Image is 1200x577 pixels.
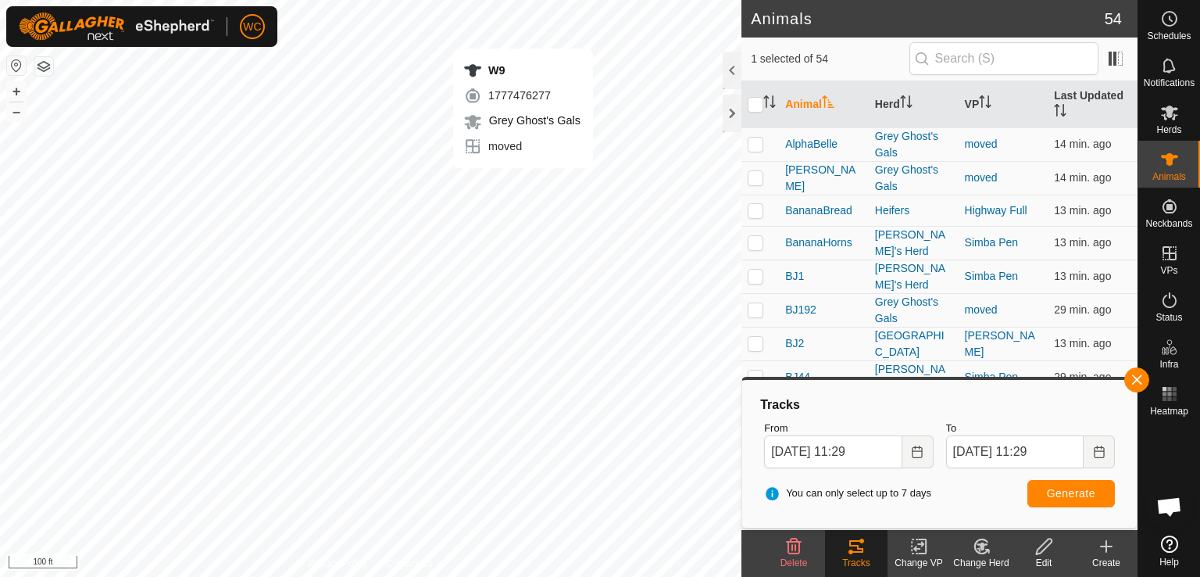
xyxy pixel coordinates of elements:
span: Sep 8, 2025, 11:15 AM [1054,171,1111,184]
button: Map Layers [34,57,53,76]
span: Grey Ghost's Gals [485,114,580,127]
span: Sep 8, 2025, 11:15 AM [1054,270,1111,282]
span: Sep 8, 2025, 11:15 AM [1054,138,1111,150]
h2: Animals [751,9,1105,28]
th: Last Updated [1048,81,1137,128]
div: Grey Ghost's Gals [875,162,952,195]
div: [PERSON_NAME]'s Herd [875,260,952,293]
span: Sep 8, 2025, 11:15 AM [1054,337,1111,349]
p-sorticon: Activate to sort [1054,106,1066,119]
label: From [764,421,933,436]
span: BJ2 [785,335,804,352]
a: Help [1138,529,1200,573]
div: [PERSON_NAME]'s Herd [875,227,952,260]
button: Reset Map [7,56,26,75]
div: Open chat [1146,483,1193,530]
div: Create [1075,556,1137,570]
th: Animal [779,81,869,128]
span: Sep 8, 2025, 11:00 AM [1054,371,1111,383]
div: [PERSON_NAME]'s Herd [875,529,952,562]
span: Status [1155,313,1182,322]
div: W9 [463,61,580,80]
span: [PERSON_NAME] [785,162,862,195]
span: Herds [1156,125,1181,134]
div: [PERSON_NAME]'s Herd [875,361,952,394]
button: Choose Date [902,435,934,468]
button: + [7,82,26,101]
span: Sep 8, 2025, 11:00 AM [1054,303,1111,316]
span: Help [1159,557,1179,567]
div: Tracks [758,396,1121,414]
p-sorticon: Activate to sort [900,98,912,110]
span: Delete [780,557,808,568]
th: VP [959,81,1048,128]
span: BananaBread [785,202,852,219]
span: Generate [1047,487,1095,500]
div: Grey Ghost's Gals [875,294,952,327]
label: To [946,421,1115,436]
img: Gallagher Logo [19,13,214,41]
a: Privacy Policy [309,557,368,571]
span: 1 selected of 54 [751,51,909,67]
span: Schedules [1147,31,1191,41]
p-sorticon: Activate to sort [763,98,776,110]
p-sorticon: Activate to sort [822,98,834,110]
input: Search (S) [909,42,1098,75]
span: BananaHorns [785,235,852,251]
div: 1777476277 [463,86,580,105]
span: Animals [1152,172,1186,181]
span: Sep 8, 2025, 11:15 AM [1054,204,1111,217]
span: Neckbands [1145,219,1192,228]
span: BJ1 [785,268,804,285]
div: moved [463,138,580,156]
a: moved [965,171,998,184]
button: Choose Date [1084,435,1115,468]
span: BJ44 [785,369,810,385]
div: Change VP [887,556,950,570]
span: Notifications [1144,78,1195,88]
a: moved [965,138,998,150]
span: Infra [1159,360,1178,369]
span: Sep 8, 2025, 11:15 AM [1054,236,1111,249]
div: [GEOGRAPHIC_DATA] [875,328,952,360]
button: – [7,102,26,121]
a: Simba Pen [965,270,1018,282]
a: moved [965,303,998,316]
span: AlphaBelle [785,136,837,152]
a: Contact Us [386,557,432,571]
div: Grey Ghost's Gals [875,128,952,161]
div: Tracks [825,556,887,570]
div: Change Herd [950,556,1012,570]
a: Highway Full [965,204,1027,217]
span: BJ192 [785,302,816,318]
span: Heatmap [1150,407,1188,416]
th: Herd [869,81,959,128]
p-sorticon: Activate to sort [979,98,991,110]
a: Simba Pen [965,371,1018,383]
a: [PERSON_NAME] [965,329,1035,358]
div: Edit [1012,556,1075,570]
div: Heifers [875,202,952,219]
button: Generate [1027,480,1115,507]
a: Simba Pen [965,236,1018,249]
span: 54 [1105,7,1122,30]
span: VPs [1160,266,1177,275]
span: WC [243,19,261,35]
span: You can only select up to 7 days [764,486,931,501]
